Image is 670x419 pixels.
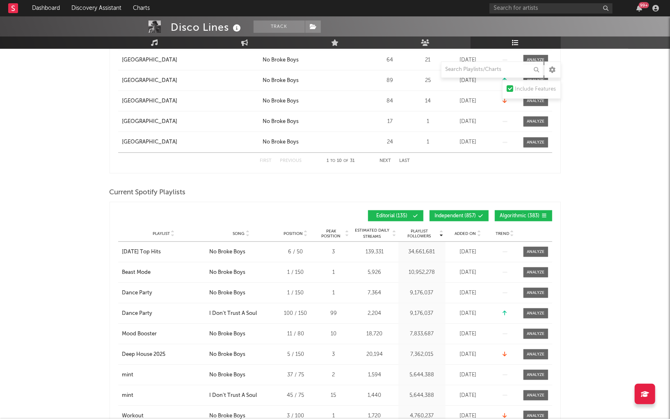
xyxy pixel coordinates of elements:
div: Beast Mode [122,269,151,277]
div: 2 [318,371,349,379]
span: Estimated Daily Streams [353,228,391,240]
div: [GEOGRAPHIC_DATA] [122,118,178,126]
a: No Broke Boys [263,97,368,105]
a: [GEOGRAPHIC_DATA] [122,97,258,105]
span: Algorithmic ( 383 ) [500,214,540,219]
div: [DATE] [448,97,489,105]
input: Search Playlists/Charts [441,61,544,78]
div: 17 [372,118,409,126]
div: [DATE] Top Hits [122,248,161,256]
button: Previous [280,159,302,163]
div: 10 [318,330,349,338]
div: [DATE] [448,118,489,126]
div: mint [122,371,134,379]
span: of [344,159,349,163]
span: Peak Position [318,229,344,239]
button: First [260,159,272,163]
div: 3 [318,248,349,256]
a: [GEOGRAPHIC_DATA] [122,118,258,126]
div: No Broke Boys [209,371,245,379]
div: 5,644,388 [400,371,444,379]
div: 3 [318,351,349,359]
div: [DATE] [448,310,489,318]
div: [DATE] [448,77,489,85]
button: Track [254,20,305,33]
div: 34,661,681 [400,248,444,256]
div: mint [122,392,134,400]
div: Deep House 2025 [122,351,166,359]
div: No Broke Boys [209,289,245,297]
div: 99 [318,310,349,318]
button: Last [400,159,410,163]
div: 1,594 [353,371,396,379]
div: 37 / 75 [277,371,314,379]
div: No Broke Boys [209,248,245,256]
a: Beast Mode [122,269,205,277]
div: [DATE] [448,289,489,297]
div: 25 [413,77,444,85]
a: mint [122,371,205,379]
a: [GEOGRAPHIC_DATA] [122,138,258,146]
div: 6 / 50 [277,248,314,256]
div: [DATE] [448,56,489,64]
button: Independent(857) [430,210,489,221]
input: Search for artists [489,3,613,14]
div: 7,833,687 [400,330,444,338]
div: [DATE] [448,351,489,359]
div: No Broke Boys [209,351,245,359]
span: Playlist [153,231,170,236]
div: 15 [318,392,349,400]
a: [DATE] Top Hits [122,248,205,256]
a: Mood Booster [122,330,205,338]
div: 1,440 [353,392,396,400]
div: No Broke Boys [263,77,299,85]
div: Mood Booster [122,330,157,338]
div: [DATE] [448,371,489,379]
div: No Broke Boys [263,97,299,105]
span: Playlist Followers [400,229,439,239]
button: 99+ [636,5,642,11]
div: [GEOGRAPHIC_DATA] [122,56,178,64]
div: 84 [372,97,409,105]
div: [GEOGRAPHIC_DATA] [122,97,178,105]
div: Dance Party [122,289,153,297]
div: [DATE] [448,269,489,277]
div: No Broke Boys [209,330,245,338]
div: 5 / 150 [277,351,314,359]
div: 14 [413,97,444,105]
div: No Broke Boys [209,269,245,277]
div: 1 / 150 [277,269,314,277]
button: Algorithmic(383) [495,210,552,221]
span: Editorial ( 135 ) [373,214,411,219]
div: 5,926 [353,269,396,277]
div: 1 [318,269,349,277]
div: 24 [372,138,409,146]
div: [GEOGRAPHIC_DATA] [122,77,178,85]
div: 1 / 150 [277,289,314,297]
div: [DATE] [448,138,489,146]
div: Dance Party [122,310,153,318]
span: Independent ( 857 ) [435,214,476,219]
div: 10,952,278 [400,269,444,277]
button: Editorial(135) [368,210,423,221]
div: 7,362,015 [400,351,444,359]
div: 9,176,037 [400,310,444,318]
span: Added On [455,231,476,236]
span: Position [284,231,303,236]
div: 7,364 [353,289,396,297]
div: 18,720 [353,330,396,338]
a: No Broke Boys [263,118,368,126]
div: 89 [372,77,409,85]
a: [GEOGRAPHIC_DATA] [122,56,258,64]
div: [DATE] [448,248,489,256]
div: 1 [413,138,444,146]
div: [DATE] [448,392,489,400]
div: I Don't Trust A Soul [209,310,257,318]
span: Song [233,231,245,236]
div: I Don't Trust A Soul [209,392,257,400]
button: Next [380,159,391,163]
div: 1 10 31 [318,156,364,166]
div: 9,176,037 [400,289,444,297]
span: Trend [496,231,509,236]
div: 5,644,388 [400,392,444,400]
